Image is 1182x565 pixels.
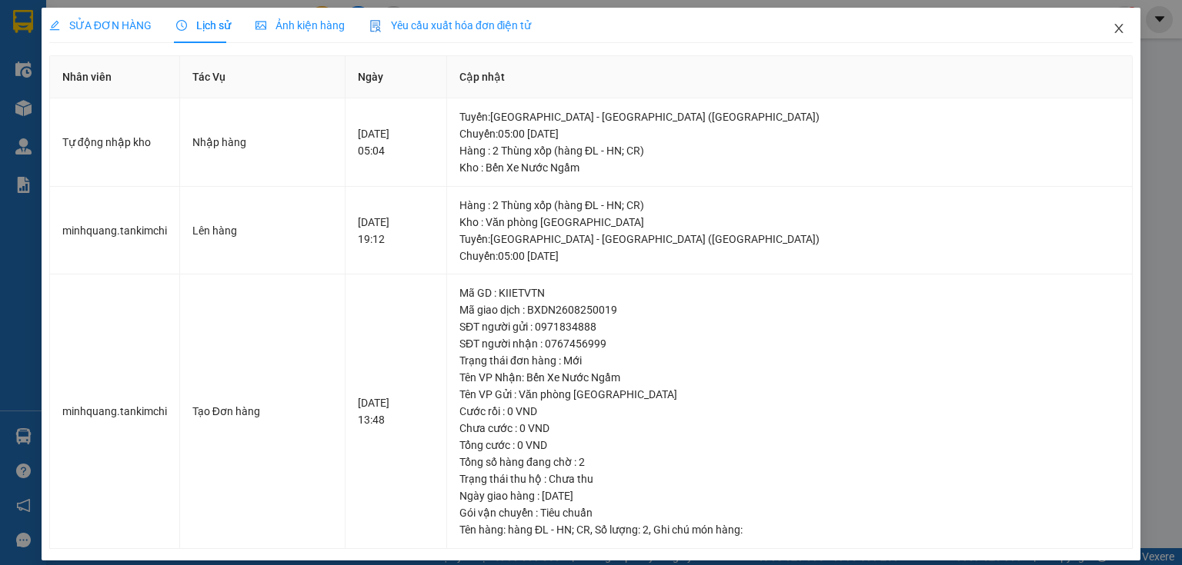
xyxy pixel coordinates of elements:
div: [DATE] 05:04 [358,125,434,159]
div: Tạo Đơn hàng [192,403,332,420]
span: picture [255,20,266,31]
span: hàng ĐL - HN; CR [508,523,590,536]
div: Ngày giao hàng : [DATE] [459,487,1120,504]
span: edit [49,20,60,31]
div: Tổng số hàng đang chờ : 2 [459,454,1120,470]
div: Trạng thái đơn hàng : Mới [459,352,1120,369]
td: Tự động nhập kho [50,98,180,187]
button: Close [1097,8,1140,51]
span: clock-circle [176,20,187,31]
span: Lịch sử [176,19,231,32]
div: Mã giao dịch : BXDN2608250019 [459,301,1120,318]
div: Trạng thái thu hộ : Chưa thu [459,470,1120,487]
th: Ngày [346,56,447,98]
div: Tuyến : [GEOGRAPHIC_DATA] - [GEOGRAPHIC_DATA] ([GEOGRAPHIC_DATA]) Chuyến: 05:00 [DATE] [459,231,1120,264]
div: Cước rồi : 0 VND [459,403,1120,420]
div: [DATE] 19:12 [358,214,434,248]
div: Gói vận chuyển : Tiêu chuẩn [459,504,1120,521]
span: Yêu cầu xuất hóa đơn điện tử [369,19,532,32]
span: 2 [643,523,649,536]
div: [DATE] 13:48 [358,394,434,428]
th: Cập nhật [447,56,1133,98]
div: Kho : Bến Xe Nước Ngầm [459,159,1120,176]
img: icon [369,20,382,32]
td: minhquang.tankimchi [50,187,180,275]
th: Tác Vụ [180,56,346,98]
div: Tổng cước : 0 VND [459,437,1120,454]
div: Tên hàng: , Số lượng: , Ghi chú món hàng: [459,521,1120,538]
div: Lên hàng [192,222,332,239]
div: SĐT người nhận : 0767456999 [459,335,1120,352]
span: Ảnh kiện hàng [255,19,345,32]
span: close [1113,22,1125,35]
div: Tên VP Nhận: Bến Xe Nước Ngầm [459,369,1120,386]
div: SĐT người gửi : 0971834888 [459,318,1120,335]
span: SỬA ĐƠN HÀNG [49,19,152,32]
div: Nhập hàng [192,134,332,151]
div: Hàng : 2 Thùng xốp (hàng ĐL - HN; CR) [459,142,1120,159]
div: Tuyến : [GEOGRAPHIC_DATA] - [GEOGRAPHIC_DATA] ([GEOGRAPHIC_DATA]) Chuyến: 05:00 [DATE] [459,108,1120,142]
div: Hàng : 2 Thùng xốp (hàng ĐL - HN; CR) [459,197,1120,214]
div: Tên VP Gửi : Văn phòng [GEOGRAPHIC_DATA] [459,386,1120,403]
td: minhquang.tankimchi [50,274,180,549]
div: Chưa cước : 0 VND [459,420,1120,437]
div: Kho : Văn phòng [GEOGRAPHIC_DATA] [459,214,1120,231]
div: Mã GD : KIIETVTN [459,284,1120,301]
th: Nhân viên [50,56,180,98]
